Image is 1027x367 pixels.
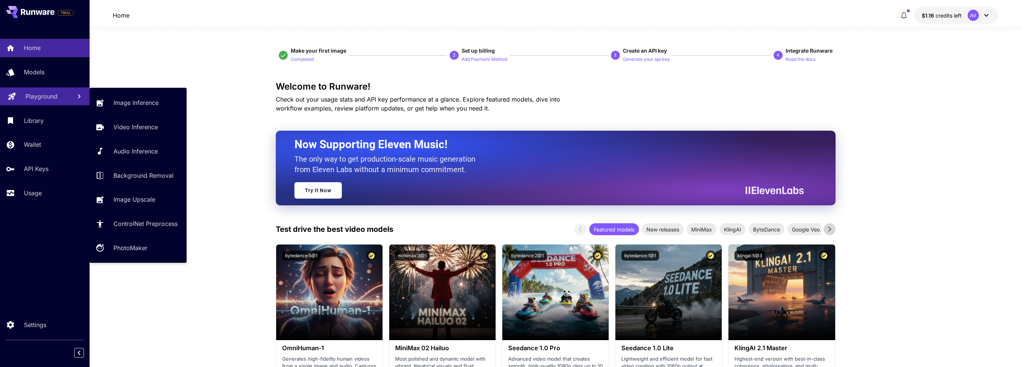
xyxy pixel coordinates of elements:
[24,43,41,52] p: Home
[24,68,44,77] p: Models
[24,164,49,173] p: API Keys
[749,226,784,233] span: ByteDance
[508,251,547,261] button: bytedance:2@1
[276,81,836,92] h3: Welcome to Runware!
[395,345,490,352] h3: MiniMax 02 Hailuo
[508,345,603,352] h3: Seedance 1.0 Pro
[276,245,383,340] img: alt
[80,346,90,360] div: Collapse sidebar
[113,195,155,204] p: Image Upscale
[57,8,74,17] span: Add your payment card to enable full platform functionality.
[113,11,129,20] nav: breadcrumb
[90,190,187,209] a: Image Upscale
[113,171,174,180] p: Background Removal
[462,47,495,54] span: Set up billing
[615,245,722,340] img: alt
[623,47,667,54] span: Create an API key
[24,140,41,149] p: Wallet
[614,52,616,59] p: 3
[480,251,490,261] button: Certified Model – Vetted for best performance and includes a commercial license.
[621,251,659,261] button: bytedance:1@1
[786,47,833,54] span: Integrate Runware
[453,52,456,59] p: 2
[462,56,507,63] p: Add Payment Method
[113,147,158,156] p: Audio Inference
[291,56,314,63] p: Completed
[366,251,377,261] button: Certified Model – Vetted for best performance and includes a commercial license.
[819,251,829,261] button: Certified Model – Vetted for best performance and includes a commercial license.
[294,154,481,175] p: The only way to get production-scale music generation from Eleven Labs without a minimum commitment.
[922,12,962,19] div: $1.1612
[24,116,44,125] p: Library
[719,226,746,233] span: KlingAI
[58,10,74,16] span: TRIAL
[395,251,430,261] button: minimax:3@1
[936,12,962,19] span: credits left
[687,226,717,233] span: MiniMax
[294,137,798,152] h2: Now Supporting Eleven Music!
[90,166,187,184] a: Background Removal
[291,47,346,54] span: Make your first image
[74,348,84,358] button: Collapse sidebar
[777,52,779,59] p: 4
[113,122,158,131] p: Video Inference
[922,12,936,19] span: $1.16
[728,245,835,340] img: alt
[90,142,187,161] a: Audio Inference
[968,10,979,21] div: AV
[786,56,815,63] p: Read the docs
[113,98,159,107] p: Image Inference
[502,245,609,340] img: alt
[623,56,670,63] p: Generate your api key
[734,345,829,352] h3: KlingAI 2.1 Master
[589,226,639,233] span: Featured models
[914,7,998,24] button: $1.1612
[706,251,716,261] button: Certified Model – Vetted for best performance and includes a commercial license.
[113,11,129,20] p: Home
[593,251,603,261] button: Certified Model – Vetted for best performance and includes a commercial license.
[25,92,57,101] p: Playground
[90,118,187,136] a: Video Inference
[734,251,765,261] button: klingai:5@3
[389,245,496,340] img: alt
[282,251,321,261] button: bytedance:5@1
[24,320,46,329] p: Settings
[642,226,684,233] span: New releases
[90,239,187,257] a: PhotoMaker
[621,345,716,352] h3: Seedance 1.0 Lite
[294,182,342,199] a: Try It Now
[24,189,42,198] p: Usage
[113,219,178,228] p: ControlNet Preprocess
[276,96,560,112] span: Check out your usage stats and API key performance at a glance. Explore featured models, dive int...
[276,224,393,235] p: Test drive the best video models
[282,345,377,352] h3: OmniHuman‑1
[90,215,187,233] a: ControlNet Preprocess
[787,226,824,233] span: Google Veo
[90,94,187,112] a: Image Inference
[113,243,147,252] p: PhotoMaker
